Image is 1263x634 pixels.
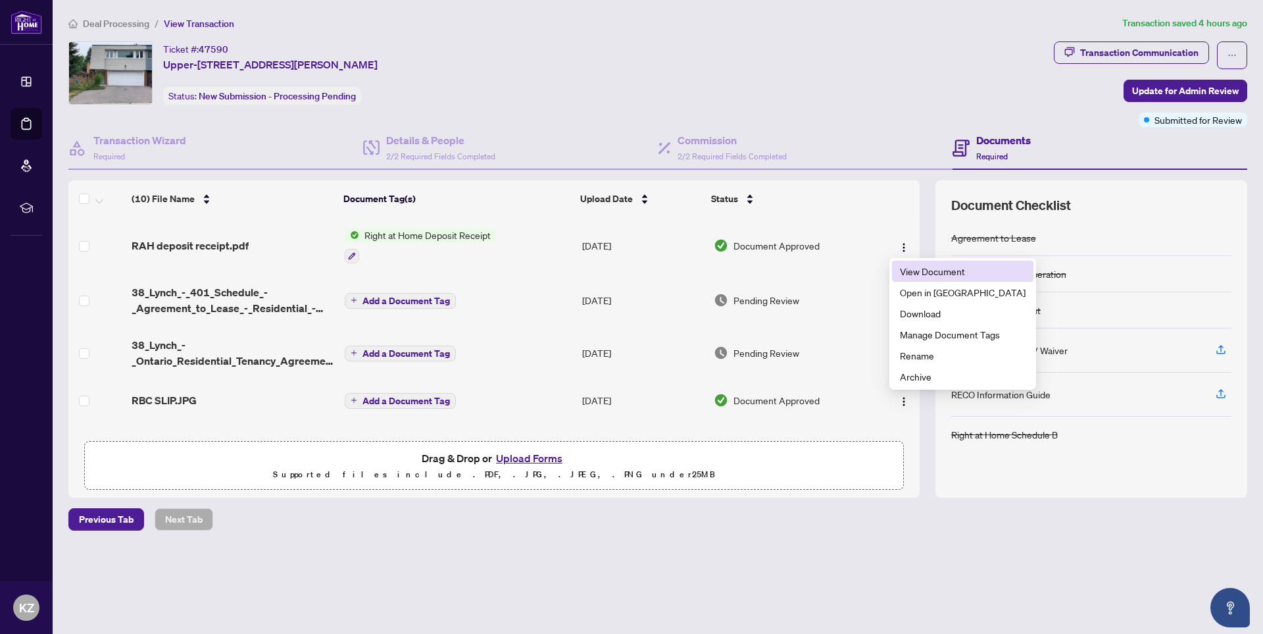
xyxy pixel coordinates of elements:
button: Add a Document Tag [345,346,456,361]
span: Manage Document Tags [900,327,1026,342]
span: Previous Tab [79,509,134,530]
button: Next Tab [155,508,213,531]
span: Right at Home Deposit Receipt [359,228,496,242]
span: Pending Review [733,293,799,307]
span: home [68,19,78,28]
span: RAH deposit receipt.pdf [132,238,249,253]
span: View Transaction [164,18,234,30]
th: (10) File Name [126,180,338,217]
span: Add a Document Tag [362,349,450,358]
span: 2/2 Required Fields Completed [678,151,787,161]
button: Open asap [1210,588,1250,627]
img: logo [11,10,42,34]
span: plus [351,297,357,304]
span: Document Approved [733,393,820,408]
span: 38_Lynch_-_Ontario_Residential_Tenancy_Agreement_-_PropTx-[PERSON_NAME].pdf [132,337,334,369]
span: Upper-[STREET_ADDRESS][PERSON_NAME] [163,57,378,72]
button: Add a Document Tag [345,392,456,409]
span: Upload Date [580,192,633,206]
h4: Documents [976,132,1031,148]
h4: Details & People [386,132,495,148]
button: Add a Document Tag [345,344,456,361]
img: Document Status [714,393,728,408]
span: Archive [900,369,1026,384]
td: [DATE] [577,327,708,379]
th: Document Tag(s) [338,180,575,217]
span: Open in [GEOGRAPHIC_DATA] [900,285,1026,300]
td: [DATE] [577,217,708,274]
span: (10) File Name [132,192,195,206]
button: Upload Forms [492,450,566,467]
h4: Commission [678,132,787,148]
button: Status IconRight at Home Deposit Receipt [345,228,496,263]
span: Required [976,151,1008,161]
img: IMG-C12309676_1.jpg [69,42,152,104]
img: Status Icon [345,228,359,242]
img: Logo [899,396,909,407]
span: Document Checklist [951,196,1071,215]
div: Agreement to Lease [951,230,1036,245]
article: Transaction saved 4 hours ago [1122,16,1247,31]
button: Logo [893,390,914,411]
h4: Transaction Wizard [93,132,186,148]
span: Download [900,306,1026,321]
img: Logo [899,242,909,253]
span: Drag & Drop orUpload FormsSupported files include .PDF, .JPG, .JPEG, .PNG under25MB [85,442,903,490]
p: Supported files include .PDF, .JPG, .JPEG, .PNG under 25 MB [93,467,895,483]
div: Status: [163,87,361,105]
span: Deal Processing [83,18,149,30]
button: Add a Document Tag [345,292,456,309]
span: Pending Review [733,346,799,360]
span: Drag & Drop or [422,450,566,467]
span: Add a Document Tag [362,296,450,305]
span: Submitted for Review [1154,113,1242,127]
span: KZ [19,598,34,617]
span: plus [351,350,357,356]
span: Add a Document Tag [362,396,450,406]
span: 47590 [199,43,228,55]
button: Previous Tab [68,508,144,531]
span: 2/2 Required Fields Completed [386,151,495,161]
span: Update for Admin Review [1132,80,1239,101]
th: Status [706,180,870,217]
div: Right at Home Schedule B [951,427,1058,442]
th: Upload Date [575,180,706,217]
div: Transaction Communication [1080,42,1199,63]
td: [DATE] [577,379,708,421]
button: Add a Document Tag [345,393,456,409]
span: RBC SLIP.JPG [132,392,197,408]
span: 38_Lynch_-_401_Schedule_-_Agreement_to_Lease_-_Residential_-_B_-_PropTx-[PERSON_NAME].pdf [132,284,334,316]
span: ellipsis [1227,51,1237,60]
span: Document Approved [733,238,820,253]
span: View Document [900,264,1026,278]
button: Update for Admin Review [1124,80,1247,102]
span: Status [711,192,738,206]
td: [DATE] [577,274,708,327]
img: Document Status [714,293,728,307]
button: Transaction Communication [1054,41,1209,64]
span: New Submission - Processing Pending [199,90,356,102]
img: Document Status [714,238,728,253]
img: Document Status [714,346,728,360]
td: [DATE] [577,421,708,463]
span: Required [93,151,125,161]
button: Logo [893,235,914,256]
div: Ticket #: [163,41,228,57]
span: Rename [900,348,1026,363]
span: plus [351,397,357,404]
div: RECO Information Guide [951,387,1051,402]
button: Add a Document Tag [345,293,456,309]
li: / [155,16,159,31]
